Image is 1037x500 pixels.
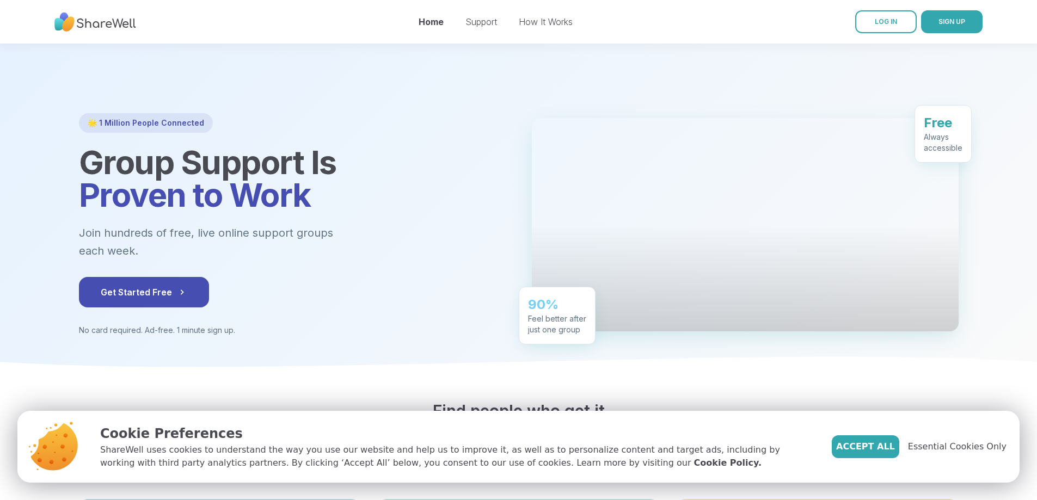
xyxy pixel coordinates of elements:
p: ShareWell uses cookies to understand the way you use our website and help us to improve it, as we... [100,443,814,470]
a: LOG IN [855,10,917,33]
button: SIGN UP [921,10,983,33]
span: Get Started Free [101,286,187,299]
p: No card required. Ad-free. 1 minute sign up. [79,325,506,336]
div: Always accessible [924,129,962,151]
span: SIGN UP [938,17,965,26]
p: Cookie Preferences [100,424,814,443]
div: 90% [528,294,586,311]
a: Cookie Policy. [694,456,762,470]
div: Feel better after just one group [528,311,586,333]
span: Accept All [836,440,895,453]
div: 🌟 1 Million People Connected [79,113,213,133]
button: Accept All [832,435,899,458]
span: Essential Cookies Only [908,440,1007,453]
span: LOG IN [875,17,897,26]
button: Get Started Free [79,277,209,307]
h1: Group Support Is [79,146,506,211]
span: Proven to Work [79,175,311,214]
p: Join hundreds of free, live online support groups each week. [79,224,392,260]
img: ShareWell Nav Logo [54,7,136,37]
h2: Find people who get it [79,401,959,421]
a: How It Works [519,16,573,27]
a: Home [419,16,444,27]
div: Free [924,112,962,129]
a: Support [465,16,497,27]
